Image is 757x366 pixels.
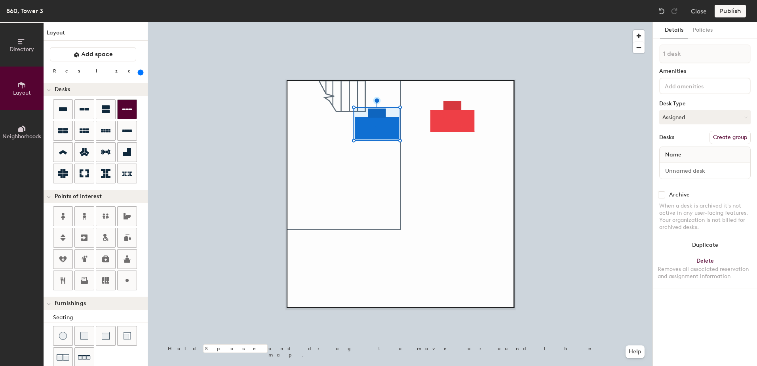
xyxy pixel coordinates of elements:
button: Couch (corner) [117,326,137,346]
div: Removes all associated reservation and assignment information [658,266,752,280]
div: Seating [53,313,148,322]
div: 860, Tower 3 [6,6,43,16]
button: Stool [53,326,73,346]
img: Couch (x2) [57,351,69,364]
button: Assigned [659,110,751,124]
input: Unnamed desk [661,165,749,176]
button: DeleteRemoves all associated reservation and assignment information [653,253,757,288]
img: Cushion [80,332,88,340]
button: Create group [709,131,751,144]
span: Furnishings [55,300,86,307]
span: Desks [55,86,70,93]
input: Add amenities [663,81,734,90]
img: Undo [658,7,666,15]
img: Couch (middle) [102,332,110,340]
div: Amenities [659,68,751,74]
button: Cushion [74,326,94,346]
span: Add space [81,50,113,58]
img: Couch (corner) [123,332,131,340]
div: Archive [669,192,690,198]
button: Details [660,22,688,38]
span: Name [661,148,685,162]
span: Neighborhoods [2,133,41,140]
button: Add space [50,47,136,61]
div: Desks [659,134,674,141]
button: Couch (middle) [96,326,116,346]
div: Desk Type [659,101,751,107]
div: Resize [53,68,141,74]
button: Duplicate [653,237,757,253]
span: Directory [10,46,34,53]
span: Points of Interest [55,193,102,200]
img: Redo [670,7,678,15]
h1: Layout [44,29,148,41]
img: Stool [59,332,67,340]
span: Layout [13,90,31,96]
button: Help [626,345,645,358]
button: Policies [688,22,717,38]
div: When a desk is archived it's not active in any user-facing features. Your organization is not bil... [659,202,751,231]
img: Couch (x3) [78,351,91,364]
button: Close [691,5,707,17]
